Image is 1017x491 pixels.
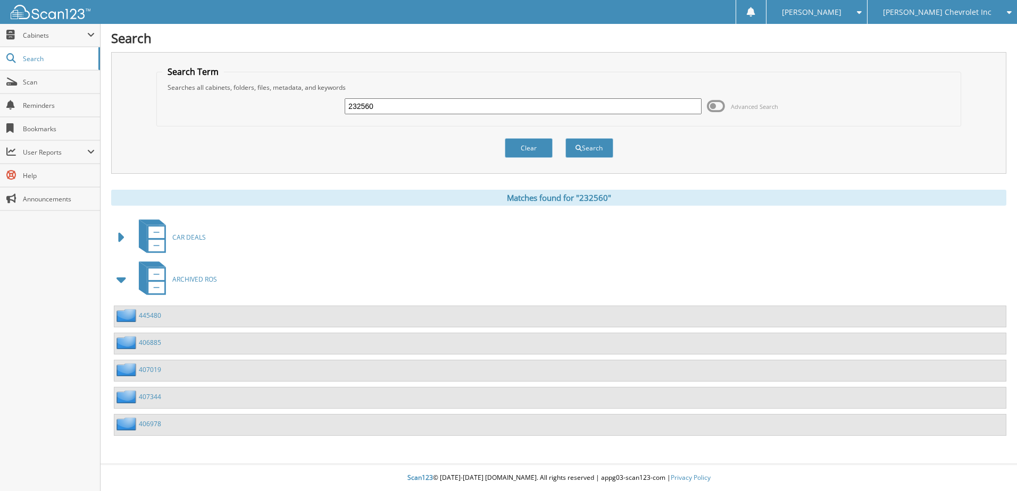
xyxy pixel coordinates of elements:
img: folder2.png [116,309,139,322]
span: ARCHIVED ROS [172,275,217,284]
a: 406978 [139,419,161,428]
div: Searches all cabinets, folders, files, metadata, and keywords [162,83,955,92]
a: Privacy Policy [671,473,711,482]
span: CAR DEALS [172,233,206,242]
span: Help [23,171,95,180]
span: Search [23,54,93,63]
a: 407019 [139,365,161,374]
img: scan123-logo-white.svg [11,5,90,19]
a: 445480 [139,311,161,320]
a: 406885 [139,338,161,347]
button: Search [565,138,613,158]
span: Announcements [23,194,95,204]
span: Advanced Search [731,103,778,111]
span: Scan123 [407,473,433,482]
span: Bookmarks [23,124,95,133]
a: ARCHIVED ROS [132,258,217,300]
div: © [DATE]-[DATE] [DOMAIN_NAME]. All rights reserved | appg03-scan123-com | [101,465,1017,491]
h1: Search [111,29,1006,47]
iframe: Chat Widget [964,440,1017,491]
img: folder2.png [116,336,139,349]
span: User Reports [23,148,87,157]
span: Scan [23,78,95,87]
span: [PERSON_NAME] [782,9,841,15]
img: folder2.png [116,390,139,403]
img: folder2.png [116,363,139,376]
span: Cabinets [23,31,87,40]
span: [PERSON_NAME] Chevrolet Inc [883,9,991,15]
span: Reminders [23,101,95,110]
legend: Search Term [162,66,224,78]
button: Clear [505,138,553,158]
a: CAR DEALS [132,216,206,258]
img: folder2.png [116,417,139,430]
a: 407344 [139,392,161,401]
div: Matches found for "232560" [111,190,1006,206]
